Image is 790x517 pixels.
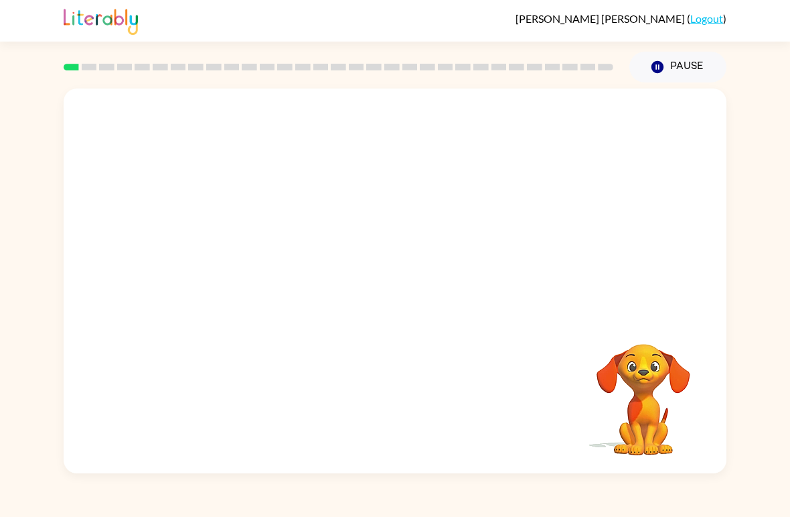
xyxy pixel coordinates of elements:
span: [PERSON_NAME] [PERSON_NAME] [516,12,687,25]
a: Logout [690,12,723,25]
button: Pause [629,52,726,82]
div: ( ) [516,12,726,25]
video: Your browser must support playing .mp4 files to use Literably. Please try using another browser. [576,323,710,457]
img: Literably [64,5,138,35]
